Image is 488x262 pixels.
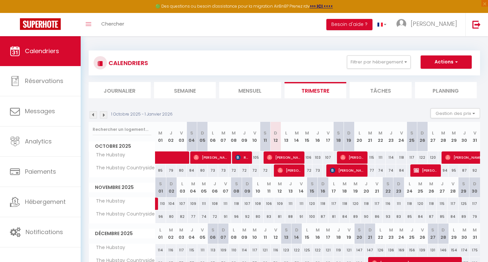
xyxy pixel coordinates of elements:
th: 30 [459,122,470,151]
abbr: D [274,130,277,136]
th: 15 [307,177,318,198]
th: 25 [407,122,417,151]
span: The Hubstay Countryside [90,164,156,172]
th: 10 [250,223,260,244]
th: 18 [333,122,344,151]
th: 04 [188,177,199,198]
a: Chercher [96,13,129,36]
th: 20 [361,177,372,198]
p: 1 Octobre 2025 - 1 Janvier 2026 [111,111,173,118]
th: 24 [396,122,407,151]
th: 30 [469,177,480,198]
div: 81 [274,211,285,223]
abbr: V [473,130,476,136]
th: 24 [404,177,415,198]
span: Octobre 2025 [89,141,155,151]
div: 115 [365,151,375,164]
th: 12 [274,177,285,198]
div: 107 [242,198,253,210]
th: 22 [375,122,386,151]
th: 24 [396,223,407,244]
th: 15 [302,122,312,151]
abbr: M [202,181,206,187]
abbr: L [432,130,434,136]
abbr: D [201,130,204,136]
li: Mensuel [219,82,281,98]
abbr: M [378,130,382,136]
span: [PERSON_NAME] [411,20,457,28]
span: [PERSON_NAME] [194,151,229,164]
abbr: S [235,181,238,187]
div: 103 [312,151,323,164]
th: 07 [218,122,229,151]
abbr: S [211,227,214,233]
abbr: M [343,181,347,187]
th: 19 [344,223,355,244]
abbr: D [246,181,249,187]
abbr: V [375,181,378,187]
span: Hébergement [25,198,66,206]
div: 96 [231,211,242,223]
th: 28 [438,223,449,244]
span: The Hubstay [90,198,127,205]
div: 81 [328,211,339,223]
th: 12 [271,122,281,151]
span: Chercher [101,20,124,27]
abbr: J [264,227,267,233]
th: 10 [250,122,260,151]
abbr: M [418,181,422,187]
abbr: S [410,130,413,136]
img: logout [472,20,481,29]
div: 74 [375,164,386,177]
abbr: V [300,181,303,187]
abbr: V [253,130,256,136]
abbr: J [170,130,172,136]
span: Reis Opel [235,151,250,164]
abbr: D [222,227,225,233]
div: 91 [220,211,231,223]
div: 105 [250,151,260,164]
th: 27 [428,122,438,151]
abbr: S [190,130,193,136]
div: 111 [199,198,209,210]
div: 74 [386,164,396,177]
span: [PERSON_NAME] [340,151,365,164]
div: 118 [361,198,372,210]
th: 06 [209,177,220,198]
div: 116 [382,198,393,210]
th: 21 [365,223,375,244]
div: 108 [253,198,264,210]
th: 05 [197,223,208,244]
th: 16 [312,122,323,151]
abbr: L [181,181,183,187]
li: Journalier [89,82,151,98]
abbr: S [386,181,389,187]
div: 84 [396,164,407,177]
th: 31 [469,122,480,151]
th: 03 [177,177,188,198]
div: 73 [218,164,229,177]
th: 21 [372,177,383,198]
div: 120 [350,198,361,210]
th: 09 [239,223,250,244]
abbr: D [170,181,173,187]
abbr: L [333,181,335,187]
span: The Hubstay [90,151,127,159]
div: 72 [260,164,271,177]
th: 29 [448,223,459,244]
div: 85 [404,211,415,223]
th: 11 [260,122,271,151]
th: 28 [447,177,458,198]
strong: >>> ICI <<<< [310,3,333,9]
th: 17 [323,223,334,244]
abbr: M [278,181,282,187]
th: 28 [438,122,449,151]
abbr: M [267,181,271,187]
div: 84 [339,211,350,223]
div: 86 [372,211,383,223]
div: 125 [458,198,469,210]
div: 82 [177,211,188,223]
div: 117 [447,198,458,210]
th: 20 [354,122,365,151]
abbr: J [463,130,466,136]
